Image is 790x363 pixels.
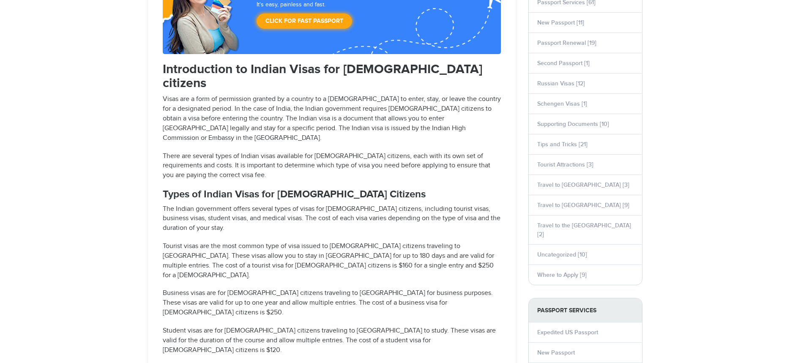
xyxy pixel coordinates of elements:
a: Travel to the [GEOGRAPHIC_DATA] [2] [537,222,631,238]
p: Student visas are for [DEMOGRAPHIC_DATA] citizens traveling to [GEOGRAPHIC_DATA] to study. These ... [163,326,501,355]
p: Tourist visas are the most common type of visa issued to [DEMOGRAPHIC_DATA] citizens traveling to... [163,242,501,280]
strong: Types of Indian Visas for [DEMOGRAPHIC_DATA] Citizens [163,188,426,200]
a: New Passport [11] [537,19,584,26]
a: Uncategorized [10] [537,251,587,258]
a: Second Passport [1] [537,60,590,67]
strong: PASSPORT SERVICES [529,298,642,322]
a: Travel to [GEOGRAPHIC_DATA] [9] [537,202,629,209]
a: Supporting Documents [10] [537,120,609,128]
a: Where to Apply [9] [537,271,587,278]
p: There are several types of Indian visas available for [DEMOGRAPHIC_DATA] citizens, each with its ... [163,152,501,181]
a: Tips and Tricks [21] [537,141,588,148]
a: Schengen Visas [1] [537,100,587,107]
a: Russian Visas [12] [537,80,585,87]
p: The Indian government offers several types of visas for [DEMOGRAPHIC_DATA] citizens, including to... [163,205,501,234]
a: Passport Renewal [19] [537,39,596,46]
p: Visas are a form of permission granted by a country to a [DEMOGRAPHIC_DATA] to enter, stay, or le... [163,95,501,143]
a: Travel to [GEOGRAPHIC_DATA] [3] [537,181,629,188]
a: Expedited US Passport [537,329,598,336]
strong: Introduction to Indian Visas for [DEMOGRAPHIC_DATA] citizens [163,62,482,91]
a: New Passport [537,349,575,356]
a: Tourist Attractions [3] [537,161,593,168]
p: Business visas are for [DEMOGRAPHIC_DATA] citizens traveling to [GEOGRAPHIC_DATA] for business pu... [163,289,501,318]
a: Click for Fast Passport [257,14,352,29]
